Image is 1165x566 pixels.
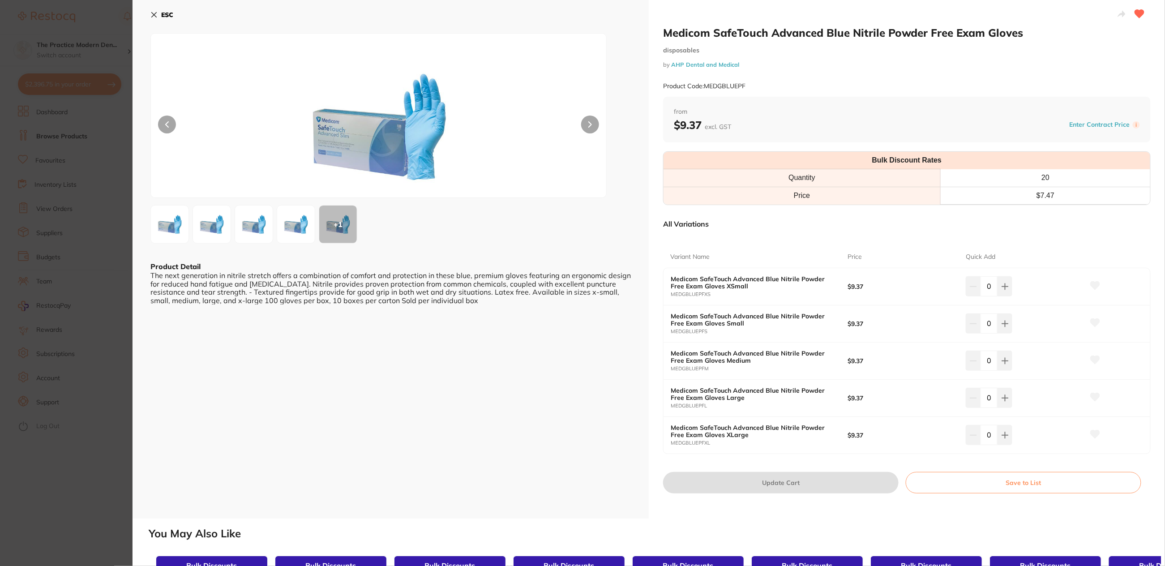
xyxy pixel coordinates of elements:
[664,152,1150,169] th: Bulk Discount Rates
[671,403,848,409] small: MEDGBLUEPFL
[319,206,357,243] div: + 1
[941,187,1150,204] td: $ 7.47
[1067,120,1133,129] button: Enter Contract Price
[663,26,1151,39] h2: Medicom SafeTouch Advanced Blue Nitrile Powder Free Exam Gloves
[664,169,941,187] th: Quantity
[671,329,848,334] small: MEDGBLUEPFS
[664,187,941,204] td: Price
[941,169,1150,187] th: 20
[161,11,173,19] b: ESC
[663,472,899,493] button: Update Cart
[671,387,830,401] b: Medicom SafeTouch Advanced Blue Nitrile Powder Free Exam Gloves Large
[848,283,954,290] b: $9.37
[663,47,1151,54] small: disposables
[671,424,830,438] b: Medicom SafeTouch Advanced Blue Nitrile Powder Free Exam Gloves XLarge
[150,7,173,22] button: ESC
[319,205,357,244] button: +1
[196,208,228,240] img: Mg
[663,61,1151,68] small: by
[674,107,1140,116] span: from
[906,472,1141,493] button: Save to List
[966,253,996,262] p: Quick Add
[238,208,270,240] img: Mw
[150,262,201,271] b: Product Detail
[848,432,954,439] b: $9.37
[150,271,631,304] div: The next generation in nitrile stretch offers a combination of comfort and protection in these bl...
[671,440,848,446] small: MEDGBLUEPFXL
[705,123,731,131] span: excl. GST
[670,253,710,262] p: Variant Name
[663,219,709,228] p: All Variations
[848,394,954,402] b: $9.37
[280,208,312,240] img: NA
[671,313,830,327] b: Medicom SafeTouch Advanced Blue Nitrile Powder Free Exam Gloves Small
[671,275,830,290] b: Medicom SafeTouch Advanced Blue Nitrile Powder Free Exam Gloves XSmall
[154,208,186,240] img: MQ
[149,527,1161,540] h2: You May Also Like
[848,253,862,262] p: Price
[671,61,739,68] a: AHP Dental and Medical
[1133,121,1140,129] label: i
[671,366,848,372] small: MEDGBLUEPFM
[671,350,830,364] b: Medicom SafeTouch Advanced Blue Nitrile Powder Free Exam Gloves Medium
[674,118,731,132] b: $9.37
[848,357,954,364] b: $9.37
[242,56,515,197] img: MQ
[848,320,954,327] b: $9.37
[671,292,848,297] small: MEDGBLUEPFXS
[663,82,745,90] small: Product Code: MEDGBLUEPF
